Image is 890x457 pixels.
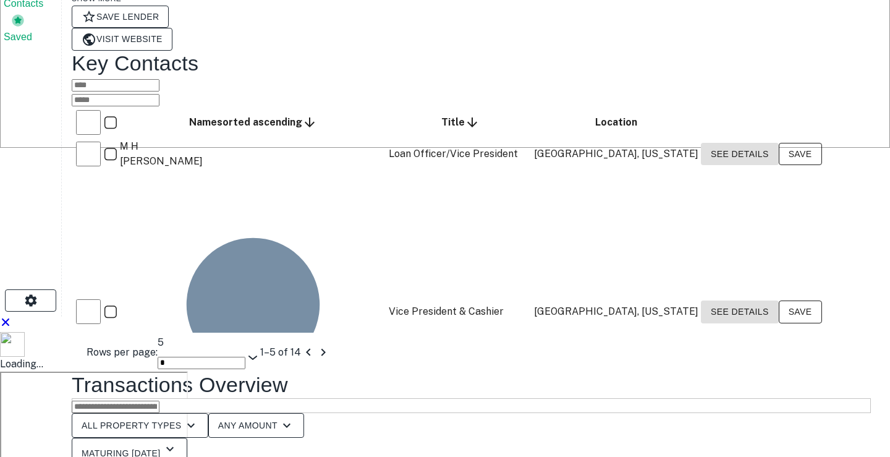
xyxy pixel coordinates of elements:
[779,143,822,166] button: Save
[533,171,699,453] td: [GEOGRAPHIC_DATA], [US_STATE]
[72,28,172,51] a: Visit Website
[701,301,779,323] button: See Details
[388,171,532,453] td: Vice President & Cashier
[316,345,331,360] button: Go to next page
[120,139,386,169] div: [PERSON_NAME]
[4,30,32,45] span: Saved
[533,139,699,169] td: [GEOGRAPHIC_DATA], [US_STATE]
[72,106,871,333] div: scrollable content
[72,372,871,398] h4: Transactions Overview
[388,139,532,169] td: Loan Officer/Vice President
[595,115,637,130] span: Location
[72,413,208,438] button: All Property Types
[158,335,260,350] div: 5
[120,171,386,438] img: 9c8pery4andzj6ohjkjp54ma2
[208,413,305,438] button: Any Amount
[441,115,480,130] span: Title
[779,301,822,323] button: Save
[87,345,158,360] p: Rows per page:
[260,345,301,360] p: 1–5 of 14
[72,51,871,77] h4: Key Contacts
[701,143,779,166] button: See Details
[828,358,890,417] iframe: Chat Widget
[189,115,317,130] span: Name
[120,171,386,453] div: [PERSON_NAME]
[72,6,169,28] button: Save Lender
[120,139,386,154] p: M H
[217,115,302,130] div: sorted ascending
